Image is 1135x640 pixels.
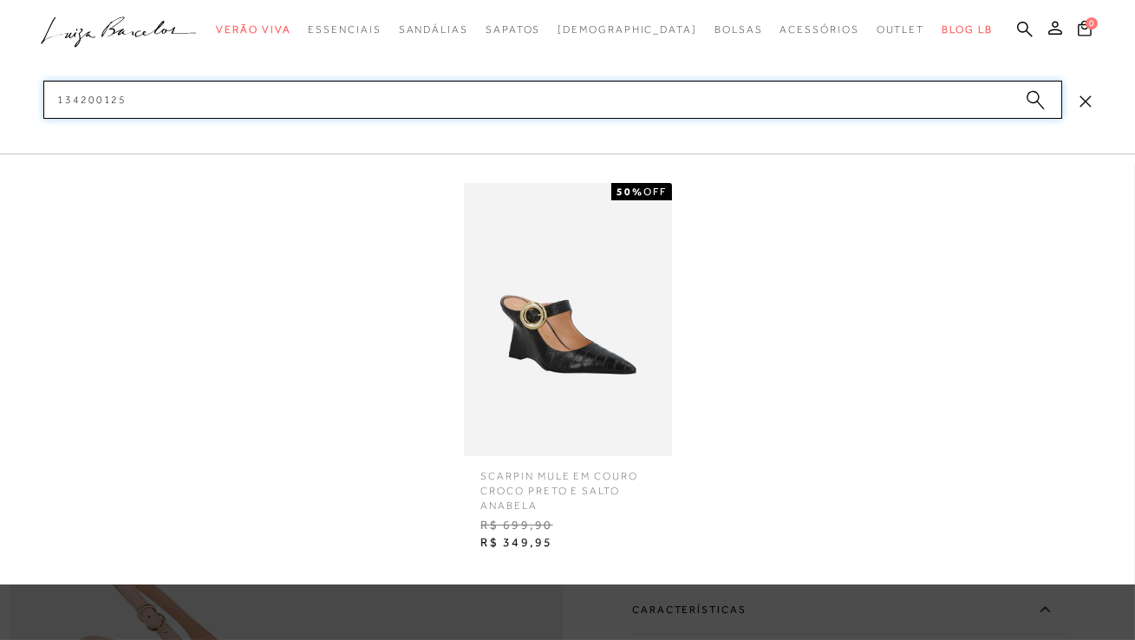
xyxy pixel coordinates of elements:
a: BLOG LB [942,14,992,46]
a: categoryNavScreenReaderText [877,14,925,46]
span: Outlet [877,23,925,36]
input: Buscar. [43,81,1062,119]
a: categoryNavScreenReaderText [308,14,381,46]
span: Acessórios [780,23,859,36]
span: SCARPIN MULE EM COURO CROCO PRETO E SALTO ANABELA [468,456,668,513]
span: Bolsas [714,23,763,36]
span: OFF [643,186,667,198]
span: [DEMOGRAPHIC_DATA] [558,23,697,36]
span: BLOG LB [942,23,992,36]
a: categoryNavScreenReaderText [399,14,468,46]
span: Sapatos [486,23,540,36]
a: categoryNavScreenReaderText [486,14,540,46]
a: SCARPIN MULE EM COURO CROCO PRETO E SALTO ANABELA 50%OFF SCARPIN MULE EM COURO CROCO PRETO E SALT... [460,183,676,556]
span: R$ 349,95 [468,530,668,556]
span: Essenciais [308,23,381,36]
strong: 50% [616,186,643,198]
span: R$ 699,90 [468,513,668,539]
button: 0 [1073,19,1097,42]
img: SCARPIN MULE EM COURO CROCO PRETO E SALTO ANABELA [464,183,672,456]
a: categoryNavScreenReaderText [216,14,290,46]
a: categoryNavScreenReaderText [780,14,859,46]
span: 0 [1086,17,1098,29]
span: Verão Viva [216,23,290,36]
a: categoryNavScreenReaderText [714,14,763,46]
span: Sandálias [399,23,468,36]
a: noSubCategoriesText [558,14,697,46]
